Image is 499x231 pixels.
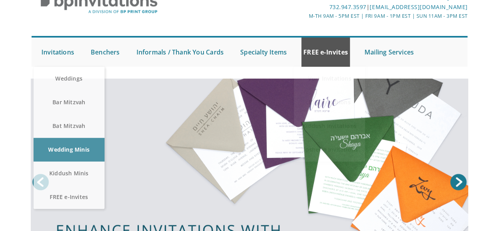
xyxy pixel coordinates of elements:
a: 732.947.3597 [329,3,366,11]
a: Kiddush Invitations [294,114,365,138]
a: [EMAIL_ADDRESS][DOMAIN_NAME] [370,3,467,11]
a: Bar Mitzvah [34,90,105,114]
a: Mailing Services [363,38,416,67]
a: Vort Invitations [294,67,365,90]
a: Upsherin Invitations [294,138,365,162]
a: Invitations [39,38,76,67]
a: Kiddush Minis [34,162,105,185]
a: FREE e-Invites [301,38,350,67]
a: Wedding Minis [34,138,105,162]
div: M-Th 9am - 5pm EST | Fri 9am - 1pm EST | Sun 11am - 3pm EST [177,12,467,20]
a: Benchers [89,38,122,67]
a: Weddings [34,67,105,90]
a: FREE e-Invites [34,185,105,209]
a: Next [449,172,468,192]
a: Prev [31,172,50,192]
div: | [177,2,467,12]
a: Bris Invitations [294,90,365,114]
a: Specialty Items [238,38,289,67]
a: Informals / Thank You Cards [135,38,226,67]
a: Bat Mitzvah [34,114,105,138]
